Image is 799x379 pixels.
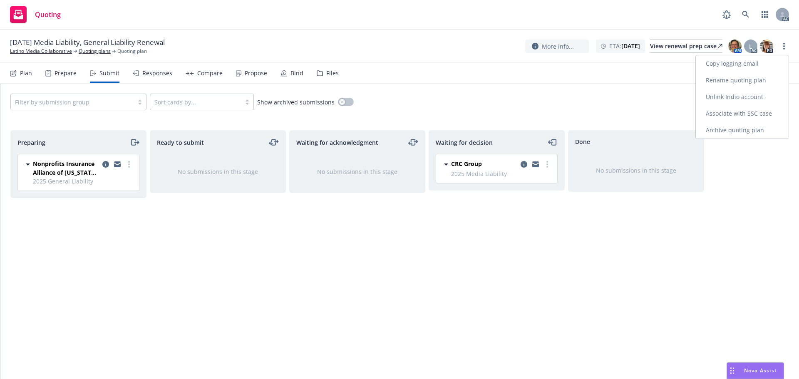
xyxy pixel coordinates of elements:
span: CRC Group [451,159,482,168]
a: moveLeft [548,137,558,147]
div: Prepare [55,70,77,77]
a: more [779,41,789,51]
a: moveRight [129,137,139,147]
a: View renewal prep case [650,40,722,53]
div: No submissions in this stage [582,166,690,175]
div: Drag to move [727,363,737,379]
a: copy logging email [519,159,529,169]
span: Show archived submissions [257,98,335,107]
span: Nova Assist [744,367,777,374]
div: Files [326,70,339,77]
a: copy logging email [101,159,111,169]
div: Propose [245,70,267,77]
span: Done [575,137,590,146]
div: Plan [20,70,32,77]
div: No submissions in this stage [303,167,412,176]
div: No submissions in this stage [164,167,272,176]
span: [DATE] Media Liability, General Liability Renewal [10,37,165,47]
a: moveLeftRight [408,137,418,147]
img: photo [760,40,773,53]
a: moveLeftRight [269,137,279,147]
div: Bind [290,70,303,77]
div: Submit [99,70,119,77]
button: More info... [525,40,589,53]
span: 2025 General Liability [33,177,134,186]
a: Quoting [7,3,64,26]
a: copy logging email [531,159,541,169]
a: copy logging email [112,159,122,169]
button: Nova Assist [727,362,784,379]
span: More info... [542,42,574,51]
div: Responses [142,70,172,77]
a: Quoting plans [79,47,111,55]
span: ETA : [609,42,640,50]
span: Ready to submit [157,138,204,147]
div: View renewal prep case [650,40,722,52]
a: Associate with SSC case [696,105,789,122]
span: Waiting for acknowledgment [296,138,378,147]
a: Copy logging email [696,55,789,72]
a: more [542,159,552,169]
span: L [749,42,752,51]
span: Quoting plan [117,47,147,55]
span: Waiting for decision [436,138,493,147]
a: Report a Bug [718,6,735,23]
img: photo [728,40,742,53]
a: Rename quoting plan [696,72,789,89]
span: 2025 Media Liability [451,169,552,178]
span: Nonprofits Insurance Alliance of [US_STATE], Inc. (NIAC) [33,159,99,177]
a: Archive quoting plan [696,122,789,139]
a: Search [737,6,754,23]
a: Switch app [757,6,773,23]
span: Quoting [35,11,61,18]
a: more [124,159,134,169]
strong: [DATE] [621,42,640,50]
a: Latino Media Collaborative [10,47,72,55]
a: Unlink Indio account [696,89,789,105]
span: Preparing [17,138,45,147]
div: Compare [197,70,223,77]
